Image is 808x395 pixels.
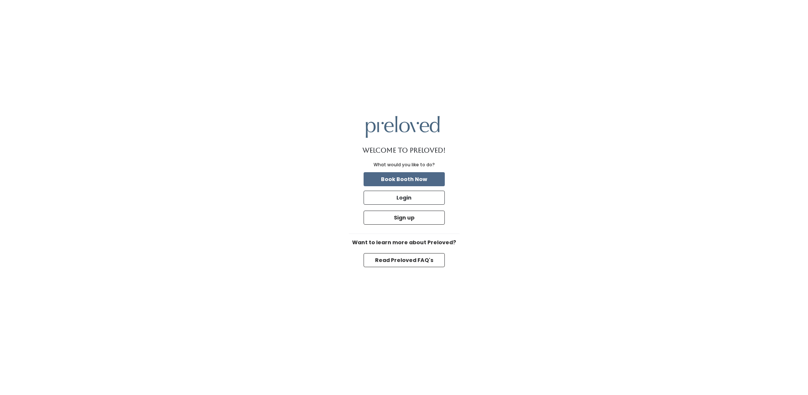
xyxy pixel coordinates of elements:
button: Sign up [364,211,445,225]
h6: Want to learn more about Preloved? [349,240,460,246]
button: Login [364,191,445,205]
button: Read Preloved FAQ's [364,253,445,267]
img: preloved logo [366,116,440,138]
div: What would you like to do? [374,161,435,168]
a: Sign up [362,209,446,226]
button: Book Booth Now [364,172,445,186]
h1: Welcome to Preloved! [362,147,446,154]
a: Login [362,189,446,206]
